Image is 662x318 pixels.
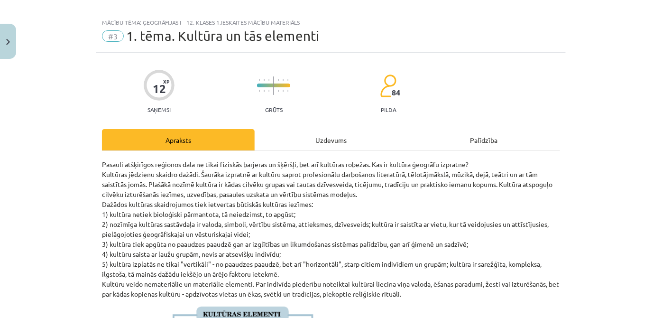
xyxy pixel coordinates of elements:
[268,90,269,92] img: icon-short-line-57e1e144782c952c97e751825c79c345078a6d821885a25fce030b3d8c18986b.svg
[265,106,283,113] p: Grūts
[268,79,269,81] img: icon-short-line-57e1e144782c952c97e751825c79c345078a6d821885a25fce030b3d8c18986b.svg
[264,90,265,92] img: icon-short-line-57e1e144782c952c97e751825c79c345078a6d821885a25fce030b3d8c18986b.svg
[278,90,279,92] img: icon-short-line-57e1e144782c952c97e751825c79c345078a6d821885a25fce030b3d8c18986b.svg
[6,39,10,45] img: icon-close-lesson-0947bae3869378f0d4975bcd49f059093ad1ed9edebbc8119c70593378902aed.svg
[144,106,175,113] p: Saņemsi
[102,30,124,42] span: #3
[259,90,260,92] img: icon-short-line-57e1e144782c952c97e751825c79c345078a6d821885a25fce030b3d8c18986b.svg
[153,82,166,95] div: 12
[102,129,255,150] div: Apraksts
[259,79,260,81] img: icon-short-line-57e1e144782c952c97e751825c79c345078a6d821885a25fce030b3d8c18986b.svg
[381,106,396,113] p: pilda
[102,19,560,26] div: Mācību tēma: Ģeogrāfijas i - 12. klases 1.ieskaites mācību materiāls
[102,159,560,299] p: Pasauli atšķirīgos reģionos dala ne tikai fiziskās barjeras un šķēršļi, bet arī kultūras robežas....
[392,88,400,97] span: 84
[126,28,319,44] span: 1. tēma. Kultūra un tās elementi
[407,129,560,150] div: Palīdzība
[380,74,396,98] img: students-c634bb4e5e11cddfef0936a35e636f08e4e9abd3cc4e673bd6f9a4125e45ecb1.svg
[283,90,284,92] img: icon-short-line-57e1e144782c952c97e751825c79c345078a6d821885a25fce030b3d8c18986b.svg
[283,79,284,81] img: icon-short-line-57e1e144782c952c97e751825c79c345078a6d821885a25fce030b3d8c18986b.svg
[287,90,288,92] img: icon-short-line-57e1e144782c952c97e751825c79c345078a6d821885a25fce030b3d8c18986b.svg
[264,79,265,81] img: icon-short-line-57e1e144782c952c97e751825c79c345078a6d821885a25fce030b3d8c18986b.svg
[163,79,169,84] span: XP
[273,76,274,95] img: icon-long-line-d9ea69661e0d244f92f715978eff75569469978d946b2353a9bb055b3ed8787d.svg
[287,79,288,81] img: icon-short-line-57e1e144782c952c97e751825c79c345078a6d821885a25fce030b3d8c18986b.svg
[255,129,407,150] div: Uzdevums
[278,79,279,81] img: icon-short-line-57e1e144782c952c97e751825c79c345078a6d821885a25fce030b3d8c18986b.svg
